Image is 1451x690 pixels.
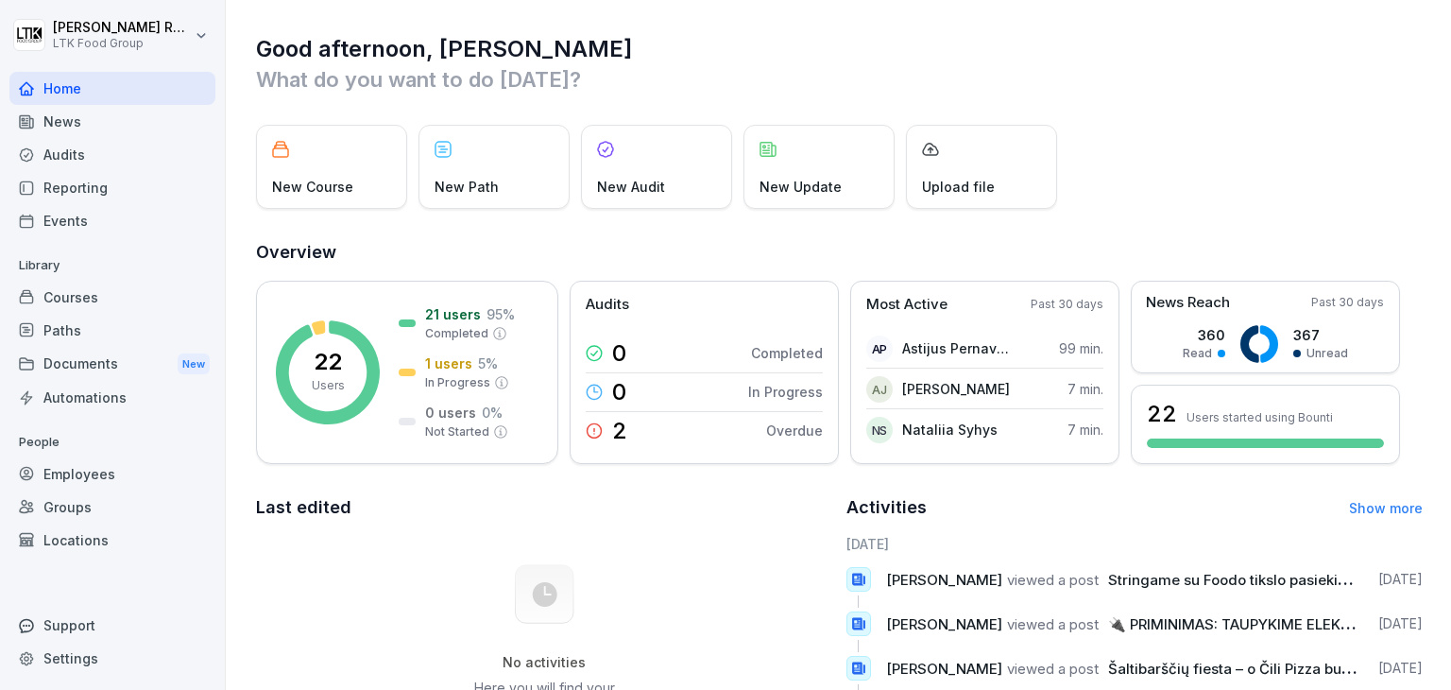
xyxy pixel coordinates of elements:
[1378,659,1423,678] p: [DATE]
[597,177,665,197] p: New Audit
[902,338,1011,358] p: Astijus Pernavas
[482,403,503,423] p: 0 %
[1146,292,1230,314] p: News Reach
[9,524,215,557] a: Locations
[886,571,1002,589] span: [PERSON_NAME]
[487,304,515,324] p: 95 %
[1186,410,1333,424] p: Users started using Bounti
[9,457,215,491] a: Employees
[9,171,215,204] a: Reporting
[478,354,498,373] p: 5 %
[9,204,215,237] a: Events
[9,314,215,347] a: Paths
[612,420,627,442] p: 2
[256,239,1423,266] h2: Overview
[314,351,342,373] p: 22
[1007,615,1099,633] span: viewed a post
[256,34,1423,64] h1: Good afternoon, [PERSON_NAME]
[256,494,833,521] h2: Last edited
[612,381,626,404] p: 0
[435,177,499,197] p: New Path
[902,379,1010,399] p: [PERSON_NAME]
[256,64,1423,95] p: What do you want to do [DATE]?
[760,177,842,197] p: New Update
[9,138,215,171] a: Audits
[425,403,476,423] p: 0 users
[1183,345,1212,362] p: Read
[1293,325,1348,345] p: 367
[312,377,345,394] p: Users
[1031,296,1103,313] p: Past 30 days
[1349,500,1423,516] a: Show more
[449,654,640,671] h5: No activities
[846,534,1424,554] h6: [DATE]
[9,281,215,314] a: Courses
[902,420,998,440] p: Nataliia Syhys
[53,20,191,36] p: [PERSON_NAME] Račkauskaitė
[751,343,823,363] p: Completed
[922,177,995,197] p: Upload file
[9,105,215,138] a: News
[9,250,215,281] p: Library
[9,381,215,414] a: Automations
[1378,614,1423,633] p: [DATE]
[9,347,215,382] a: DocumentsNew
[178,354,210,375] div: New
[1059,338,1103,358] p: 99 min.
[425,374,490,391] p: In Progress
[9,491,215,524] a: Groups
[866,336,893,362] div: AP
[866,294,947,316] p: Most Active
[1311,294,1384,311] p: Past 30 days
[53,37,191,50] p: LTK Food Group
[1306,345,1348,362] p: Unread
[1183,325,1225,345] p: 360
[612,342,626,365] p: 0
[866,417,893,443] div: NS
[886,615,1002,633] span: [PERSON_NAME]
[425,354,472,373] p: 1 users
[1067,420,1103,440] p: 7 min.
[9,642,215,675] a: Settings
[9,72,215,105] a: Home
[1378,570,1423,589] p: [DATE]
[766,421,823,440] p: Overdue
[846,494,927,521] h2: Activities
[1007,571,1099,589] span: viewed a post
[425,325,488,342] p: Completed
[1067,379,1103,399] p: 7 min.
[9,347,215,382] div: Documents
[886,660,1002,678] span: [PERSON_NAME]
[425,304,481,324] p: 21 users
[1147,398,1177,430] h3: 22
[9,427,215,457] p: People
[866,376,893,403] div: AJ
[272,177,353,197] p: New Course
[748,382,823,402] p: In Progress
[425,423,489,440] p: Not Started
[9,609,215,642] div: Support
[586,294,629,316] p: Audits
[1007,660,1099,678] span: viewed a post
